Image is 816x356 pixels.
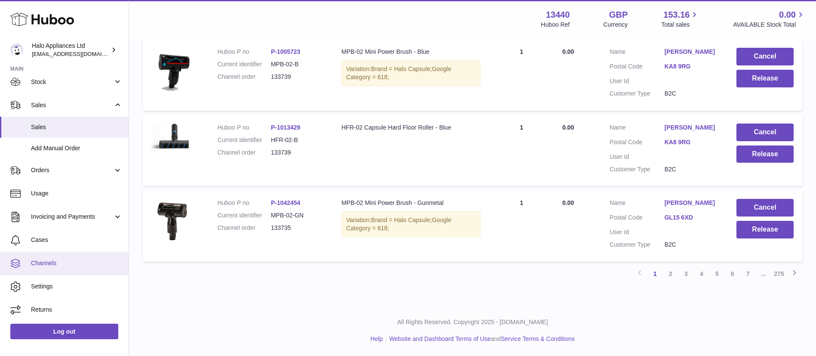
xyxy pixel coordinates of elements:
dt: Name [610,48,665,58]
dd: HFR-02-B [271,136,324,144]
dt: Postal Code [610,214,665,224]
dt: Name [610,199,665,209]
button: Cancel [736,124,794,141]
p: All Rights Reserved. Copyright 2025 - [DOMAIN_NAME] [136,318,809,326]
span: 0.00 [562,124,574,131]
dd: 133739 [271,149,324,157]
span: Stock [31,78,113,86]
a: 4 [694,266,709,282]
dt: Huboo P no [218,124,271,132]
a: KA8 9RG [665,62,720,71]
dt: Postal Code [610,62,665,73]
dt: Postal Code [610,138,665,149]
dt: Huboo P no [218,199,271,207]
a: [PERSON_NAME] [665,48,720,56]
a: P-1005723 [271,48,301,55]
dd: B2C [665,241,720,249]
div: Huboo Ref [541,21,570,29]
dd: MPB-02-GN [271,211,324,220]
dt: Customer Type [610,165,665,173]
li: and [386,335,575,343]
a: KA8 9RG [665,138,720,146]
a: 153.16 Total sales [661,9,699,29]
img: MPB-02-GN-1000x1000-1.jpg [151,199,194,242]
dt: Name [610,124,665,134]
a: Service Terms & Conditions [501,335,575,342]
a: 6 [725,266,740,282]
img: 1727897548.jpg [151,124,194,152]
dt: User Id [610,77,665,85]
span: Invoicing and Payments [31,213,113,221]
button: Cancel [736,48,794,65]
dt: Channel order [218,149,271,157]
td: 1 [489,115,554,186]
dt: Huboo P no [218,48,271,56]
span: Sales [31,123,122,131]
span: AVAILABLE Stock Total [733,21,806,29]
span: 0.00 [562,199,574,206]
a: P-1013429 [271,124,301,131]
div: Halo Appliances Ltd [32,42,109,58]
span: Settings [31,282,122,291]
a: Log out [10,324,118,339]
dt: Current identifier [218,60,271,68]
dt: User Id [610,228,665,236]
dd: MPB-02-B [271,60,324,68]
span: ... [756,266,771,282]
span: 0.00 [562,48,574,55]
a: 275 [771,266,787,282]
img: internalAdmin-13440@internal.huboo.com [10,43,23,56]
button: Release [736,145,794,163]
strong: GBP [609,9,628,21]
span: Brand = Halo Capsule; [371,217,432,223]
div: MPB-02 Mini Power Brush - Gunmetal [342,199,481,207]
a: [PERSON_NAME] [665,124,720,132]
button: Cancel [736,199,794,217]
dt: Customer Type [610,241,665,249]
dt: Customer Type [610,90,665,98]
a: Help [370,335,383,342]
td: 1 [489,190,554,262]
dt: Current identifier [218,211,271,220]
dt: User Id [610,153,665,161]
a: 0.00 AVAILABLE Stock Total [733,9,806,29]
div: MPB-02 Mini Power Brush - Blue [342,48,481,56]
dd: 133735 [271,224,324,232]
span: Add Manual Order [31,144,122,152]
a: 7 [740,266,756,282]
span: Sales [31,101,113,109]
dt: Current identifier [218,136,271,144]
img: mini-power-brush-V3.png [151,48,194,91]
div: Variation: [342,60,481,86]
div: HFR-02 Capsule Hard Floor Roller - Blue [342,124,481,132]
span: Brand = Halo Capsule; [371,65,432,72]
span: Returns [31,306,122,314]
dd: B2C [665,165,720,173]
span: 153.16 [663,9,690,21]
a: 5 [709,266,725,282]
a: 1 [647,266,663,282]
a: 2 [663,266,678,282]
a: [PERSON_NAME] [665,199,720,207]
span: 0.00 [779,9,796,21]
span: [EMAIL_ADDRESS][DOMAIN_NAME] [32,50,126,57]
a: GL15 6XD [665,214,720,222]
a: Website and Dashboard Terms of Use [389,335,491,342]
dt: Channel order [218,73,271,81]
div: Variation: [342,211,481,237]
dt: Channel order [218,224,271,232]
dd: 133739 [271,73,324,81]
a: P-1042454 [271,199,301,206]
span: Total sales [661,21,699,29]
div: Currency [604,21,628,29]
button: Release [736,70,794,87]
span: Cases [31,236,122,244]
a: 3 [678,266,694,282]
dd: B2C [665,90,720,98]
span: Channels [31,259,122,267]
span: Usage [31,189,122,198]
strong: 13440 [546,9,570,21]
button: Release [736,221,794,238]
td: 1 [489,39,554,111]
span: Orders [31,166,113,174]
